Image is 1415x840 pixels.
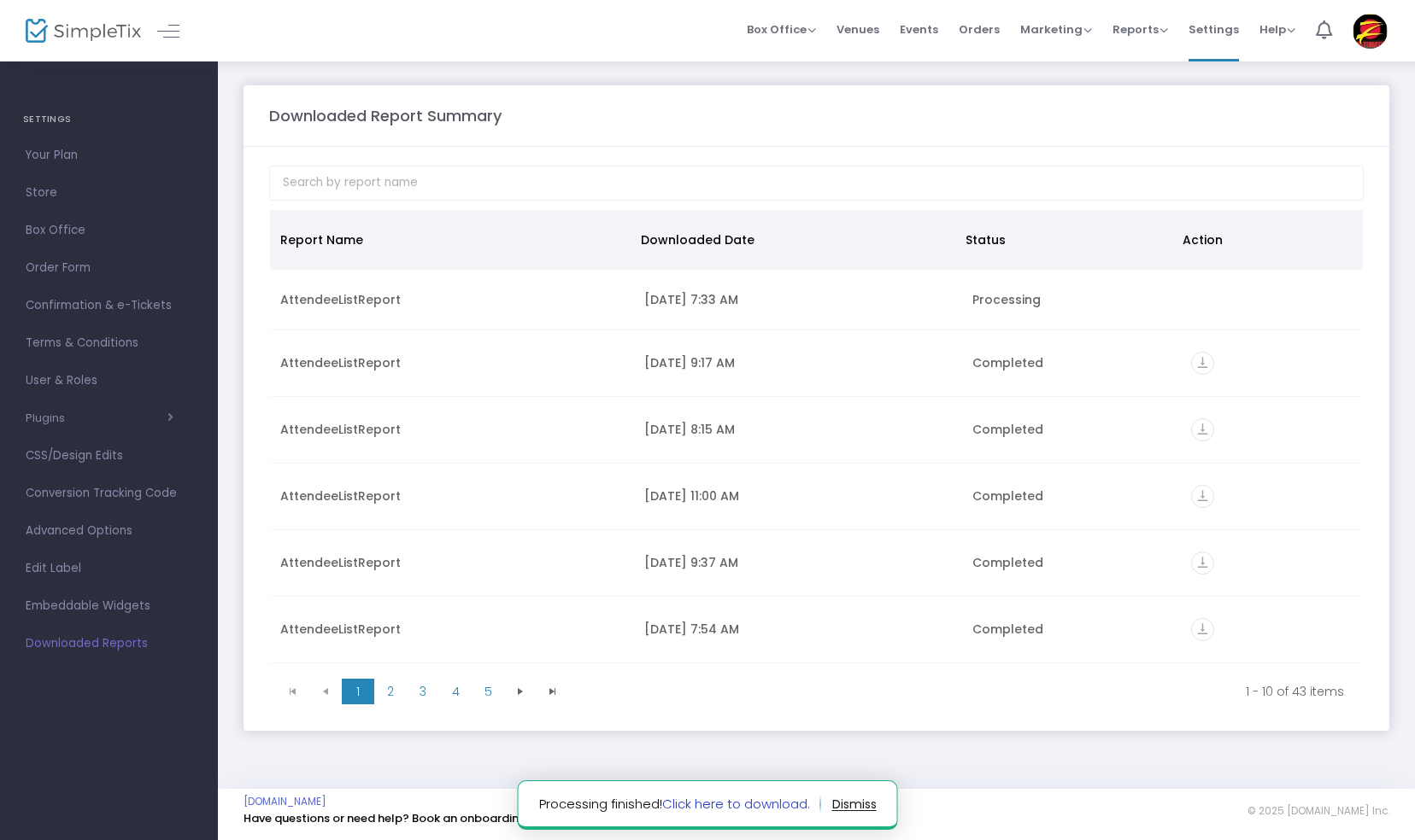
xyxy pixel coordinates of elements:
[972,554,1171,571] div: Completed
[644,554,952,571] div: 9/19/2025 9:37 AM
[1172,210,1353,270] th: Action
[270,210,631,270] th: Report Name
[280,487,624,505] div: AttendeeListReport
[539,795,821,814] span: Processing finished!
[439,679,472,704] span: Page 4
[1189,8,1239,51] span: Settings
[26,595,192,617] span: Embeddable Widgets
[26,144,192,166] span: Your Plan
[269,104,502,127] m-panel-title: Downloaded Report Summary
[280,354,624,371] div: AttendeeListReport
[26,633,192,655] span: Downloaded Reports
[837,8,879,51] span: Venues
[280,291,624,308] div: AttendeeListReport
[1248,804,1389,818] span: © 2025 [DOMAIN_NAME] Inc.
[280,554,624,571] div: AttendeeListReport
[23,102,195,137] h4: SETTINGS
[26,257,192,279] span: Order Form
[581,683,1344,700] kendo-pager-info: 1 - 10 of 43 items
[26,182,192,204] span: Store
[644,421,952,438] div: 9/20/2025 8:15 AM
[1191,618,1353,641] div: https://go.SimpleTix.com/pmrvu
[1191,557,1214,574] a: vertical_align_bottom
[832,790,877,818] button: dismiss
[972,421,1171,438] div: Completed
[472,679,504,704] span: Page 5
[972,291,1171,308] div: Processing
[1191,623,1214,640] a: vertical_align_bottom
[537,679,569,704] span: Go to the last page
[244,810,598,826] a: Have questions or need help? Book an onboarding session here
[644,354,952,371] div: 9/21/2025 9:17 AM
[1191,352,1214,375] i: vertical_align_bottom
[407,679,439,704] span: Page 3
[1191,418,1353,441] div: https://go.SimpleTix.com/r9jid
[1191,490,1214,507] a: vertical_align_bottom
[1191,551,1214,575] i: vertical_align_bottom
[959,8,1000,51] span: Orders
[1191,423,1214,440] a: vertical_align_bottom
[26,557,192,580] span: Edit Label
[644,621,952,638] div: 9/19/2025 7:54 AM
[747,21,816,38] span: Box Office
[644,487,952,505] div: 9/19/2025 11:00 AM
[1191,551,1353,575] div: https://go.SimpleTix.com/8puw9
[504,679,537,704] span: Go to the next page
[26,332,192,354] span: Terms & Conditions
[631,210,955,270] th: Downloaded Date
[1020,21,1092,38] span: Marketing
[26,295,192,317] span: Confirmation & e-Tickets
[374,679,407,704] span: Page 2
[1259,21,1295,38] span: Help
[900,8,938,51] span: Events
[26,520,192,542] span: Advanced Options
[972,354,1171,371] div: Completed
[26,219,192,242] span: Box Office
[26,370,192,392] span: User & Roles
[1191,485,1353,508] div: https://go.SimpleTix.com/jntlz
[514,685,527,698] span: Go to the next page
[972,487,1171,505] div: Completed
[1191,618,1214,641] i: vertical_align_bottom
[1113,21,1168,38] span: Reports
[1191,357,1214,374] a: vertical_align_bottom
[270,210,1363,671] div: Data table
[1191,485,1214,508] i: vertical_align_bottom
[342,679,374,704] span: Page 1
[1191,352,1353,375] div: https://go.SimpleTix.com/79s8n
[26,482,192,505] span: Conversion Tracking Code
[546,685,560,698] span: Go to the last page
[955,210,1171,270] th: Status
[1191,418,1214,441] i: vertical_align_bottom
[26,445,192,467] span: CSS/Design Edits
[972,621,1171,638] div: Completed
[644,291,952,308] div: 9/22/2025 7:33 AM
[269,166,1364,201] input: Search by report name
[244,795,326,808] a: [DOMAIN_NAME]
[662,795,810,813] a: Click here to download.
[280,621,624,638] div: AttendeeListReport
[280,421,624,438] div: AttendeeListReport
[26,411,173,425] button: Plugins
